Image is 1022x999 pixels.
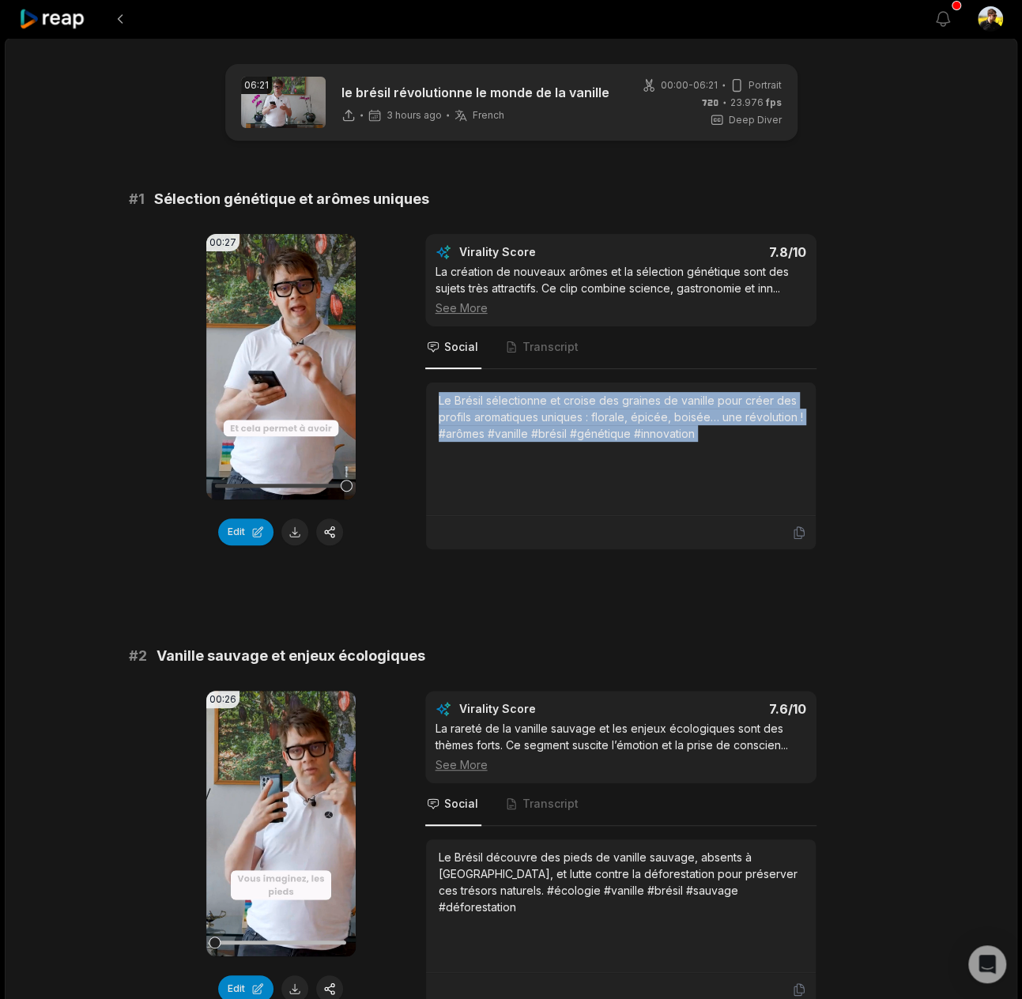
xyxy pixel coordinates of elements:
[636,701,806,717] div: 7.6 /10
[218,518,273,545] button: Edit
[436,720,806,773] div: La rareté de la vanille sauvage et les enjeux écologiques sont des thèmes forts. Ce segment susci...
[157,645,425,667] span: Vanille sauvage et enjeux écologiques
[154,188,429,210] span: Sélection génétique et arômes uniques
[749,78,782,92] span: Portrait
[439,849,803,915] div: Le Brésil découvre des pieds de vanille sauvage, absents à [GEOGRAPHIC_DATA], et lutte contre la ...
[730,96,782,110] span: 23.976
[661,78,718,92] span: 00:00 - 06:21
[129,188,145,210] span: # 1
[425,783,816,826] nav: Tabs
[436,300,806,316] div: See More
[387,109,442,122] span: 3 hours ago
[473,109,504,122] span: French
[522,796,579,812] span: Transcript
[636,244,806,260] div: 7.8 /10
[968,945,1006,983] div: Open Intercom Messenger
[459,244,629,260] div: Virality Score
[129,645,147,667] span: # 2
[206,234,356,499] video: Your browser does not support mp4 format.
[459,701,629,717] div: Virality Score
[444,339,478,355] span: Social
[436,263,806,316] div: La création de nouveaux arômes et la sélection génétique sont des sujets très attractifs. Ce clip...
[436,756,806,773] div: See More
[425,326,816,369] nav: Tabs
[522,339,579,355] span: Transcript
[444,796,478,812] span: Social
[766,96,782,108] span: fps
[206,691,356,956] video: Your browser does not support mp4 format.
[241,77,272,94] div: 06:21
[729,113,782,127] span: Deep Diver
[439,392,803,442] div: Le Brésil sélectionne et croise des graines de vanille pour créer des profils aromatiques uniques...
[341,83,609,102] p: le brésil révolutionne le monde de la vanille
